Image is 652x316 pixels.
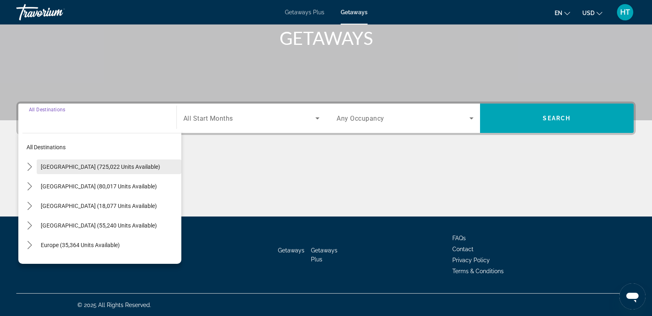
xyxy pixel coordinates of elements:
[452,235,466,241] a: FAQs
[337,115,384,122] span: Any Occupancy
[480,104,634,133] button: Search
[41,164,160,170] span: [GEOGRAPHIC_DATA] (725,022 units available)
[22,179,37,194] button: Toggle Mexico (80,017 units available) submenu
[341,9,368,15] a: Getaways
[22,238,37,252] button: Toggle Europe (35,364 units available) submenu
[452,257,490,263] a: Privacy Policy
[18,129,181,264] div: Destination options
[77,302,151,308] span: © 2025 All Rights Reserved.
[37,159,181,174] button: Select destination: United States (725,022 units available)
[619,283,645,309] iframe: Кнопка запуска окна обмена сообщениями
[582,7,602,19] button: Change currency
[37,179,181,194] button: Select destination: Mexico (80,017 units available)
[278,247,304,254] a: Getaways
[620,8,630,16] span: HT
[37,199,181,213] button: Select destination: Canada (18,077 units available)
[18,104,634,133] div: Search widget
[22,160,37,174] button: Toggle United States (725,022 units available) submenu
[173,6,479,49] h1: SEE THE WORLD WITH TRAVORIUM GETAWAYS
[41,203,157,209] span: [GEOGRAPHIC_DATA] (18,077 units available)
[37,238,181,252] button: Select destination: Europe (35,364 units available)
[183,115,233,122] span: All Start Months
[16,2,98,23] a: Travorium
[22,219,37,233] button: Toggle Caribbean & Atlantic Islands (55,240 units available) submenu
[582,10,595,16] span: USD
[615,4,636,21] button: User Menu
[37,257,181,272] button: Select destination: Australia (3,038 units available)
[41,242,120,248] span: Europe (35,364 units available)
[37,218,181,233] button: Select destination: Caribbean & Atlantic Islands (55,240 units available)
[285,9,324,15] a: Getaways Plus
[311,247,337,263] a: Getaways Plus
[555,7,570,19] button: Change language
[29,106,65,112] span: All Destinations
[543,115,570,122] span: Search
[29,114,166,124] input: Select destination
[26,144,66,150] span: All destinations
[22,199,37,213] button: Toggle Canada (18,077 units available) submenu
[41,222,157,229] span: [GEOGRAPHIC_DATA] (55,240 units available)
[555,10,562,16] span: en
[41,183,157,190] span: [GEOGRAPHIC_DATA] (80,017 units available)
[22,258,37,272] button: Toggle Australia (3,038 units available) submenu
[22,140,181,155] button: Select destination: All destinations
[452,268,504,274] a: Terms & Conditions
[452,246,474,252] a: Contact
